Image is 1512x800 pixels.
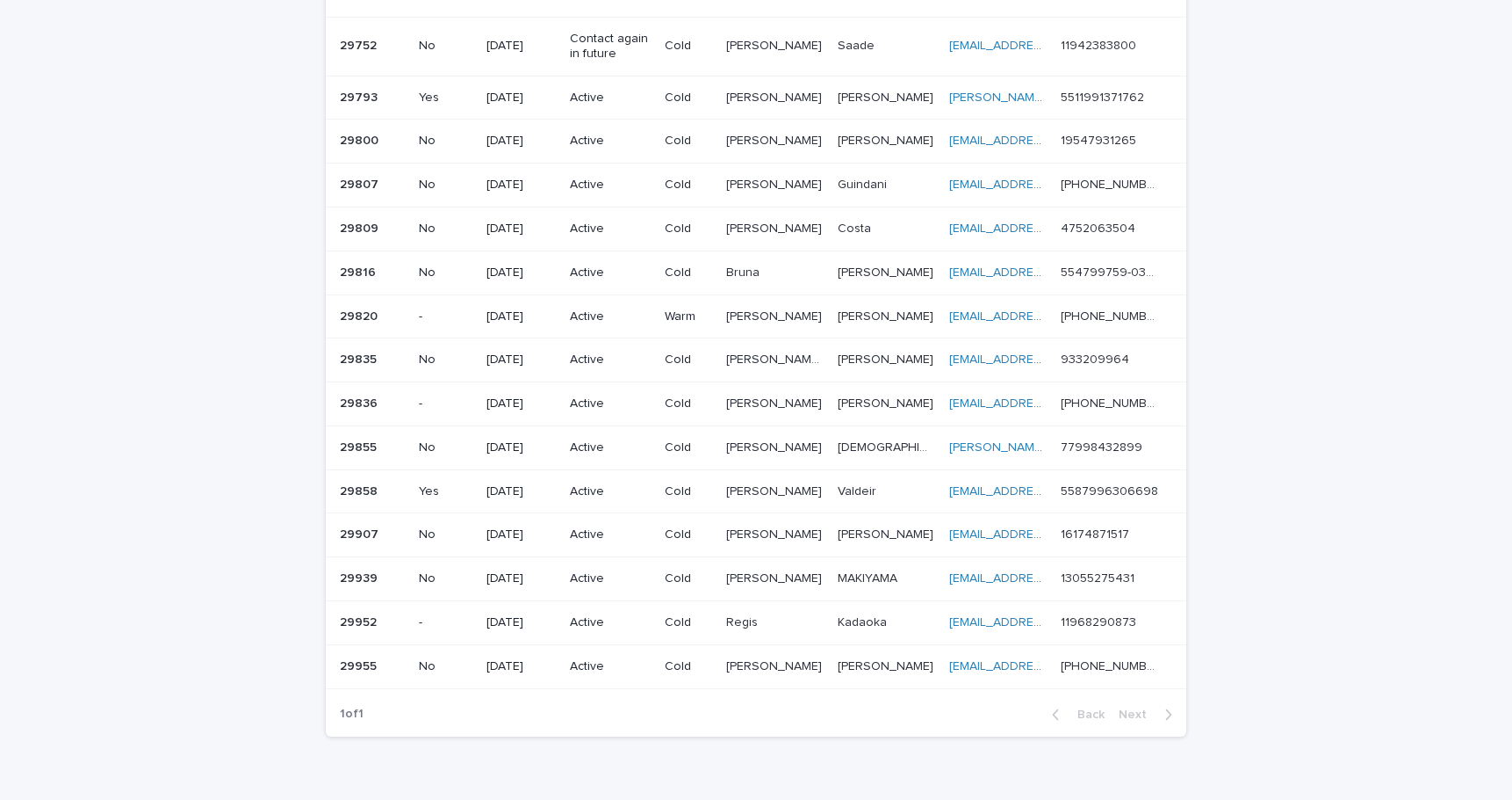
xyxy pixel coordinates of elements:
[570,32,651,62] p: Contact again in future
[726,393,825,411] p: [PERSON_NAME]
[665,39,711,54] p: Cold
[326,382,1186,426] tr: 2983629836 -[DATE]ActiveCold[PERSON_NAME][PERSON_NAME] [PERSON_NAME][PERSON_NAME] [EMAIL_ADDRESS]...
[326,207,1186,251] tr: 2980929809 No[DATE]ActiveCold[PERSON_NAME][PERSON_NAME] CostaCosta [EMAIL_ADDRESS][DOMAIN_NAME] 4...
[570,91,651,105] p: Active
[838,349,937,367] p: [PERSON_NAME]
[486,178,556,193] p: [DATE]
[726,568,825,586] p: [PERSON_NAME]
[1061,218,1139,236] p: 4752063504
[570,178,651,193] p: Active
[486,309,556,324] p: [DATE]
[1061,393,1162,411] p: +55 55999778293
[570,440,651,455] p: Active
[665,440,711,455] p: Cold
[326,557,1186,601] tr: 2993929939 No[DATE]ActiveCold[PERSON_NAME][PERSON_NAME] MAKIYAMAMAKIYAMA [EMAIL_ADDRESS][DOMAIN_N...
[486,527,556,542] p: [DATE]
[726,612,761,630] p: Regis
[726,262,763,280] p: Bruna
[838,481,880,499] p: Valdeir
[1112,707,1186,723] button: Next
[726,87,825,105] p: [PERSON_NAME]
[326,601,1186,645] tr: 2995229952 -[DATE]ActiveColdRegisRegis KadaokaKadaoka [EMAIL_ADDRESS][DOMAIN_NAME] 11968290873119...
[486,659,556,674] p: [DATE]
[326,469,1186,513] tr: 2985829858 Yes[DATE]ActiveCold[PERSON_NAME][PERSON_NAME] ValdeirValdeir [EMAIL_ADDRESS][DOMAIN_NA...
[419,440,472,455] p: No
[486,571,556,586] p: [DATE]
[1061,568,1138,586] p: 13055275431
[665,222,711,236] p: Cold
[665,178,711,193] p: Cold
[486,134,556,149] p: [DATE]
[570,222,651,236] p: Active
[949,178,1148,191] a: [EMAIL_ADDRESS][DOMAIN_NAME]
[486,91,556,105] p: [DATE]
[340,524,382,542] p: 29907
[486,396,556,411] p: [DATE]
[1061,87,1148,105] p: 5511991371762
[665,396,711,411] p: Cold
[326,513,1186,557] tr: 2990729907 No[DATE]ActiveCold[PERSON_NAME][PERSON_NAME] [PERSON_NAME][PERSON_NAME] [EMAIL_ADDRESS...
[340,612,380,630] p: 29952
[665,309,711,324] p: Warm
[340,174,382,193] p: 29807
[1119,709,1157,721] span: Next
[1061,35,1140,54] p: 11942383800
[340,393,381,411] p: 29836
[665,615,711,630] p: Cold
[1061,524,1133,542] p: 16174871517
[726,174,825,193] p: [PERSON_NAME]
[949,91,1243,104] a: [PERSON_NAME][EMAIL_ADDRESS][DOMAIN_NAME]
[665,353,711,367] p: Cold
[838,568,901,586] p: MAKIYAMA
[1061,349,1133,367] p: 933209964
[570,484,651,499] p: Active
[419,178,472,193] p: No
[486,615,556,630] p: [DATE]
[486,39,556,54] p: [DATE]
[838,612,890,630] p: Kadaoka
[340,262,379,280] p: 29816
[340,87,381,105] p: 29793
[570,134,651,149] p: Active
[949,485,1148,498] a: [EMAIL_ADDRESS][DOMAIN_NAME]
[665,571,711,586] p: Cold
[838,218,875,236] p: Costa
[949,40,1148,52] a: [EMAIL_ADDRESS][DOMAIN_NAME]
[1061,612,1140,630] p: 11968290873
[949,660,1148,673] a: [EMAIL_ADDRESS][DOMAIN_NAME]
[419,222,472,236] p: No
[949,572,1148,585] a: [EMAIL_ADDRESS][DOMAIN_NAME]
[326,425,1186,469] tr: 2985529855 No[DATE]ActiveCold[PERSON_NAME][PERSON_NAME] [DEMOGRAPHIC_DATA][PERSON_NAME][DEMOGRAPH...
[326,164,1186,207] tr: 2980729807 No[DATE]ActiveCold[PERSON_NAME][PERSON_NAME] GuindaniGuindani [EMAIL_ADDRESS][DOMAIN_N...
[419,134,472,149] p: No
[949,310,1148,323] a: [EMAIL_ADDRESS][DOMAIN_NAME]
[326,120,1186,164] tr: 2980029800 No[DATE]ActiveCold[PERSON_NAME][PERSON_NAME] [PERSON_NAME][PERSON_NAME] [EMAIL_ADDRESS...
[1061,306,1162,324] p: [PHONE_NUMBER]
[949,441,1243,454] a: [PERSON_NAME][EMAIL_ADDRESS][DOMAIN_NAME]
[419,527,472,542] p: No
[1061,130,1140,149] p: 19547931265
[1061,656,1162,674] p: [PHONE_NUMBER]
[570,527,651,542] p: Active
[838,262,937,280] p: [PERSON_NAME]
[419,39,472,54] p: No
[838,524,937,542] p: [PERSON_NAME]
[326,693,378,736] p: 1 of 1
[570,571,651,586] p: Active
[326,644,1186,688] tr: 2995529955 No[DATE]ActiveCold[PERSON_NAME][PERSON_NAME] [PERSON_NAME][PERSON_NAME] [EMAIL_ADDRESS...
[665,659,711,674] p: Cold
[486,484,556,499] p: [DATE]
[340,218,382,236] p: 29809
[1061,262,1162,280] p: 554799759-0307
[949,616,1148,629] a: [EMAIL_ADDRESS][DOMAIN_NAME]
[1061,174,1162,193] p: [PHONE_NUMBER]
[419,91,472,105] p: Yes
[949,135,1148,147] a: [EMAIL_ADDRESS][DOMAIN_NAME]
[340,306,381,324] p: 29820
[726,130,825,149] p: [PERSON_NAME]
[949,528,1243,541] a: [EMAIL_ADDRESS][PERSON_NAME][DOMAIN_NAME]
[726,306,825,324] p: [PERSON_NAME]
[486,265,556,280] p: [DATE]
[665,265,711,280] p: Cold
[570,265,651,280] p: Active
